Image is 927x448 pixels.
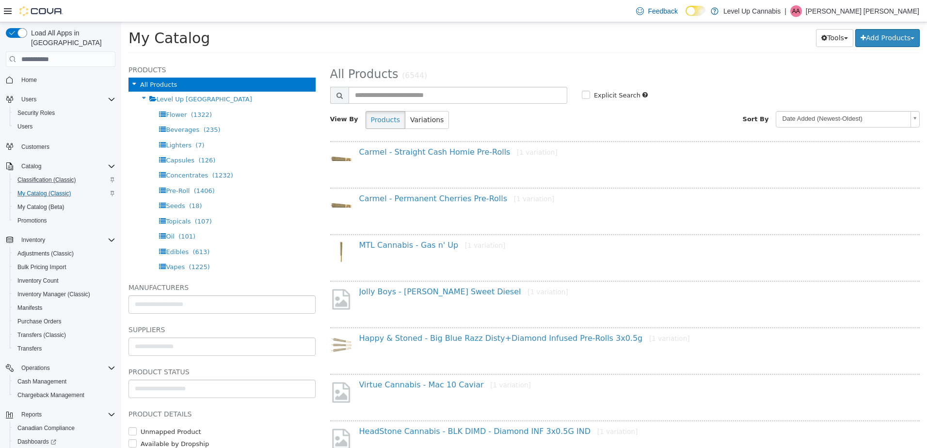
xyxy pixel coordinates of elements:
span: Home [17,74,115,86]
span: Security Roles [14,107,115,119]
h5: Suppliers [7,302,194,313]
button: Promotions [10,214,119,227]
img: 150 [209,126,231,147]
h5: Products [7,42,194,53]
a: Feedback [632,1,681,21]
h5: Manufacturers [7,259,194,271]
a: Users [14,121,36,132]
small: [1 variation] [396,126,436,134]
a: Cash Management [14,376,70,387]
a: Virtue Cannabis - Mac 10 Caviar[1 variation] [238,358,410,367]
a: Customers [17,141,53,153]
a: Purchase Orders [14,316,65,327]
span: Bulk Pricing Import [14,261,115,273]
span: (1322) [70,89,91,96]
div: Andrew Alain [790,5,802,17]
span: Catalog [21,162,41,170]
span: Promotions [14,215,115,226]
span: Bulk Pricing Import [17,263,66,271]
span: (235) [82,104,99,111]
a: Carmel - Straight Cash Homie Pre-Rolls[1 variation] [238,125,436,134]
span: Users [21,96,36,103]
a: MTL Cannabis - Gas n' Up[1 variation] [238,218,384,227]
a: Carmel - Permanent Cherries Pre-Rolls[1 variation] [238,172,433,181]
a: Date Added (Newest-Oldest) [655,89,799,105]
span: Classification (Classic) [17,176,76,184]
span: (613) [71,226,88,233]
button: Transfers [10,342,119,355]
button: Security Roles [10,106,119,120]
img: missing-image.png [209,358,231,382]
p: | [784,5,786,17]
a: Dashboards [14,436,60,448]
a: Inventory Count [14,275,63,287]
span: Transfers (Classic) [17,331,66,339]
a: Happy & Stoned - Big Blue Razz Disty+Diamond Infused Pre-Rolls 3x0.5g[1 variation] [238,311,569,320]
button: Adjustments (Classic) [10,247,119,260]
img: 150 [209,312,231,334]
a: My Catalog (Classic) [14,188,75,199]
label: Unmapped Product [17,405,80,415]
span: Oil [45,210,53,218]
button: Add Products [734,7,799,25]
span: Chargeback Management [17,391,84,399]
span: All Products [209,45,277,59]
button: Users [10,120,119,133]
span: Customers [21,143,49,151]
span: Dashboards [17,438,56,446]
button: Catalog [17,160,45,172]
a: HeadStone Cannabis - BLK DIMD - Diamond INF 3x0.5G IND[1 variation] [238,404,517,414]
span: Users [14,121,115,132]
span: Promotions [17,217,47,224]
button: Inventory [17,234,49,246]
span: Security Roles [17,109,55,117]
button: Customers [2,139,119,153]
p: Level Up Cannabis [723,5,781,17]
small: [1 variation] [406,266,447,273]
span: Concentrates [45,149,87,157]
img: 150 [209,172,231,194]
button: Catalog [2,160,119,173]
button: Bulk Pricing Import [10,260,119,274]
img: missing-image.png [209,405,231,429]
span: Customers [17,140,115,152]
span: Canadian Compliance [14,422,115,434]
span: Flower [45,89,65,96]
span: (18) [68,180,81,187]
span: My Catalog (Beta) [14,201,115,213]
span: Manifests [17,304,42,312]
span: Beverages [45,104,78,111]
button: Home [2,73,119,87]
small: [1 variation] [476,405,517,413]
span: Adjustments (Classic) [14,248,115,259]
small: [1 variation] [369,359,410,367]
span: Users [17,94,115,105]
small: (6544) [281,49,306,58]
span: Users [17,123,32,130]
span: (1225) [68,241,89,248]
img: missing-image.png [209,265,231,289]
span: Cash Management [14,376,115,387]
button: Variations [284,89,328,107]
img: Cova [19,6,63,16]
a: Transfers (Classic) [14,329,70,341]
a: Home [17,74,41,86]
span: Manifests [14,302,115,314]
span: Seeds [45,180,64,187]
span: Home [21,76,37,84]
span: Inventory [17,234,115,246]
span: (7) [74,119,83,127]
a: Promotions [14,215,51,226]
label: Available by Dropship [17,417,88,427]
span: View By [209,93,237,100]
span: Inventory Manager (Classic) [17,290,90,298]
a: Canadian Compliance [14,422,79,434]
button: Cash Management [10,375,119,388]
button: Transfers (Classic) [10,328,119,342]
span: Date Added (Newest-Oldest) [655,89,785,104]
a: Inventory Manager (Classic) [14,288,94,300]
span: Inventory Count [14,275,115,287]
span: Transfers [17,345,42,352]
a: Manifests [14,302,46,314]
button: Inventory Count [10,274,119,288]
